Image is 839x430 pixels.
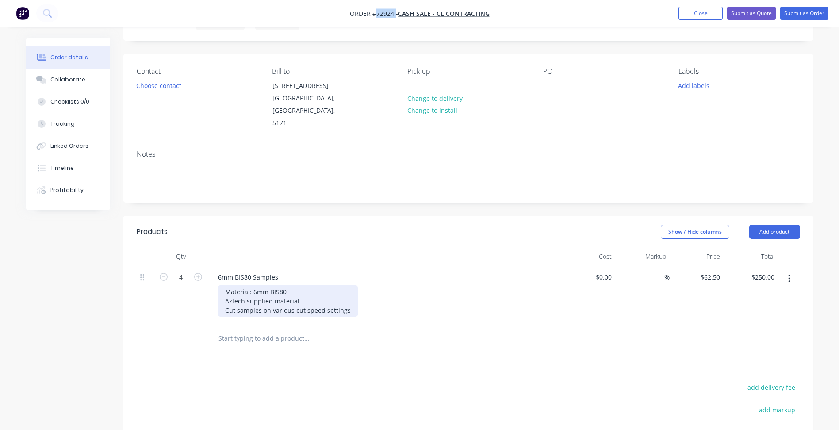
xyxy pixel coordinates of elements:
[137,227,168,237] div: Products
[678,7,723,20] button: Close
[50,142,88,150] div: Linked Orders
[137,67,258,76] div: Contact
[50,76,85,84] div: Collaborate
[26,91,110,113] button: Checklists 0/0
[131,79,186,91] button: Choose contact
[154,248,207,265] div: Qty
[727,7,776,20] button: Submit as Quote
[50,120,75,128] div: Tracking
[780,7,828,20] button: Submit as Order
[218,285,358,317] div: Material: 6mm BIS80 Aztech supplied material Cut samples on various cut speed settings
[543,67,664,76] div: PO
[137,150,800,158] div: Notes
[743,381,800,393] button: add delivery fee
[664,272,670,282] span: %
[16,7,29,20] img: Factory
[50,186,84,194] div: Profitability
[50,164,74,172] div: Timeline
[26,46,110,69] button: Order details
[561,248,616,265] div: Cost
[26,157,110,179] button: Timeline
[218,330,395,347] input: Start typing to add a product...
[265,79,353,130] div: [STREET_ADDRESS][GEOGRAPHIC_DATA], [GEOGRAPHIC_DATA], 5171
[670,248,724,265] div: Price
[26,179,110,201] button: Profitability
[724,248,778,265] div: Total
[26,69,110,91] button: Collaborate
[272,92,346,129] div: [GEOGRAPHIC_DATA], [GEOGRAPHIC_DATA], 5171
[272,67,393,76] div: Bill to
[755,404,800,416] button: add markup
[211,271,285,284] div: 6mm BIS80 Samples
[26,135,110,157] button: Linked Orders
[407,67,529,76] div: Pick up
[350,9,398,18] span: Order #72924 -
[661,225,729,239] button: Show / Hide columns
[272,80,346,92] div: [STREET_ADDRESS]
[50,98,89,106] div: Checklists 0/0
[678,67,800,76] div: Labels
[398,9,490,18] a: Cash Sale - CL Contracting
[26,113,110,135] button: Tracking
[674,79,714,91] button: Add labels
[402,104,462,116] button: Change to install
[615,248,670,265] div: Markup
[749,225,800,239] button: Add product
[50,54,88,61] div: Order details
[402,92,467,104] button: Change to delivery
